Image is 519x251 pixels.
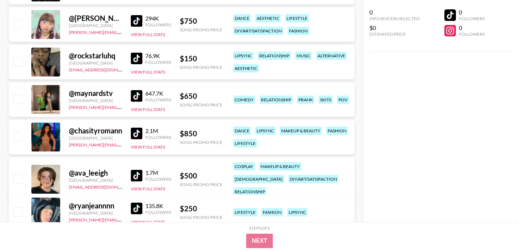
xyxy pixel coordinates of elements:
[131,15,142,27] img: TikTok
[69,135,122,141] div: [GEOGRAPHIC_DATA]
[249,225,270,231] div: Step 1 of 2
[233,14,251,22] div: dance
[69,98,122,103] div: [GEOGRAPHIC_DATA]
[131,203,142,214] img: TikTok
[180,140,222,145] div: Song Promo Price
[459,16,485,21] div: Followers
[145,97,171,102] div: Followers
[297,96,314,104] div: prank
[69,201,122,210] div: @ ryanjeannnn
[145,169,171,176] div: 1.7M
[288,175,338,183] div: diy/art/satisfaction
[180,92,222,101] div: $ 650
[180,65,222,70] div: Song Promo Price
[326,127,348,135] div: fashion
[233,96,255,104] div: comedy
[131,32,165,37] button: View Full Stats
[369,24,420,31] div: $0
[69,141,176,147] a: [PERSON_NAME][EMAIL_ADDRESS][DOMAIN_NAME]
[145,22,171,27] div: Followers
[145,176,171,182] div: Followers
[69,23,122,28] div: [GEOGRAPHIC_DATA]
[180,171,222,180] div: $ 500
[145,60,171,65] div: Followers
[233,188,266,196] div: relationship
[369,31,420,37] div: Estimated Price
[69,51,122,60] div: @ rockstarluhq
[131,69,165,75] button: View Full Stats
[145,135,171,140] div: Followers
[69,177,122,183] div: [GEOGRAPHIC_DATA]
[233,162,255,171] div: cosplay
[131,219,165,225] button: View Full Stats
[233,27,283,35] div: diy/art/satisfaction
[369,16,420,21] div: Influencers Selected
[180,17,222,26] div: $ 750
[145,52,171,60] div: 76.9K
[233,52,253,60] div: lipsync
[145,90,171,97] div: 647.7K
[180,102,222,107] div: Song Promo Price
[69,168,122,177] div: @ ava_leeigh
[255,14,281,22] div: aesthetic
[145,127,171,135] div: 2.1M
[131,186,165,191] button: View Full Stats
[180,182,222,187] div: Song Promo Price
[316,52,347,60] div: alternative
[369,9,420,16] div: 0
[69,14,122,23] div: @ [PERSON_NAME].t.ful
[246,234,273,248] button: Next
[131,107,165,112] button: View Full Stats
[69,89,122,98] div: @ maynardstv
[319,96,333,104] div: skits
[258,52,291,60] div: relationship
[459,31,485,37] div: Followers
[69,60,122,66] div: [GEOGRAPHIC_DATA]
[287,208,307,216] div: lipsync
[69,183,141,190] a: [EMAIL_ADDRESS][DOMAIN_NAME]
[69,66,141,72] a: [EMAIL_ADDRESS][DOMAIN_NAME]
[131,90,142,102] img: TikTok
[288,27,309,35] div: fashion
[233,139,257,147] div: lifestyle
[180,204,222,213] div: $ 250
[259,96,293,104] div: relationship
[145,210,171,215] div: Followers
[233,208,257,216] div: lifestyle
[69,126,122,135] div: @ chasityromann
[259,162,301,171] div: makeup & beauty
[255,127,275,135] div: lipsync
[69,216,176,223] a: [PERSON_NAME][EMAIL_ADDRESS][DOMAIN_NAME]
[285,14,309,22] div: lifestyle
[145,202,171,210] div: 135.8K
[145,15,171,22] div: 294K
[459,9,485,16] div: 0
[261,208,283,216] div: fashion
[233,127,251,135] div: dance
[131,144,165,150] button: View Full Stats
[233,64,259,72] div: aesthetic
[180,54,222,63] div: $ 150
[459,24,485,31] div: 0
[280,127,322,135] div: makeup & beauty
[69,103,176,110] a: [PERSON_NAME][EMAIL_ADDRESS][DOMAIN_NAME]
[233,175,284,183] div: [DEMOGRAPHIC_DATA]
[337,96,349,104] div: pov
[180,27,222,32] div: Song Promo Price
[180,129,222,138] div: $ 850
[69,210,122,216] div: [GEOGRAPHIC_DATA]
[131,53,142,64] img: TikTok
[131,128,142,139] img: TikTok
[180,215,222,220] div: Song Promo Price
[131,170,142,181] img: TikTok
[69,28,210,35] a: [PERSON_NAME][EMAIL_ADDRESS][PERSON_NAME][DOMAIN_NAME]
[295,52,312,60] div: music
